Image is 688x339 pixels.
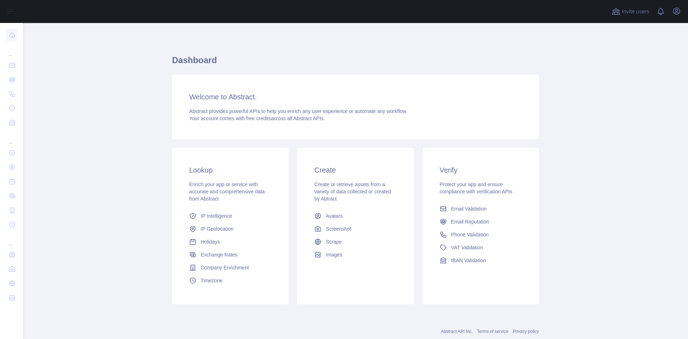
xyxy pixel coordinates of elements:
span: Screenshot [326,225,351,232]
h1: Dashboard [172,55,539,72]
span: Holidays [201,238,220,245]
a: IBAN Validation [437,254,525,267]
span: Scrape [326,238,341,245]
a: IP Geolocation [186,222,274,235]
span: Company Enrichment [201,264,249,271]
a: Screenshot [311,222,399,235]
div: ... [6,131,17,145]
span: Email Reputation [451,218,489,225]
span: Phone Validation [451,231,489,238]
button: Invite users [610,6,651,17]
span: Exchange Rates [201,251,238,258]
a: Exchange Rates [186,248,274,261]
span: Protect your app and ensure compliance with verification APIs [440,182,512,194]
span: Create or retrieve assets from a variety of data collected or created by Abtract [314,182,391,202]
span: IP Intelligence [201,212,232,220]
a: Terms of service [477,329,508,334]
a: Scrape [311,235,399,248]
div: ... [6,43,17,57]
a: IP Intelligence [186,209,274,222]
a: Phone Validation [437,228,525,241]
h3: Create [314,165,396,175]
a: Company Enrichment [186,261,274,274]
a: Email Reputation [437,215,525,228]
span: Images [326,251,342,258]
div: ... [6,232,17,247]
a: Timezone [186,274,274,287]
h3: Verify [440,165,522,175]
a: Avatars [311,209,399,222]
a: Abstract API Inc. [441,329,473,334]
span: Enrich your app or service with accurate and comprehensive data from Abstract [189,182,265,202]
span: Abstract provides powerful APIs to help you enrich any user experience or automate any workflow. [189,108,407,114]
span: Email Validation [451,205,487,212]
span: Timezone [201,277,223,284]
h3: Welcome to Abstract. [189,92,522,102]
a: Privacy policy [513,329,539,334]
span: IBAN Validation [451,257,486,264]
span: Invite users [622,8,649,16]
a: Images [311,248,399,261]
span: free credits [246,116,271,121]
span: IP Geolocation [201,225,234,232]
span: Your account comes with across all Abstract APIs. [189,116,325,121]
a: VAT Validation [437,241,525,254]
span: VAT Validation [451,244,483,251]
h3: Lookup [189,165,271,175]
span: Avatars [326,212,343,220]
a: Holidays [186,235,274,248]
a: Email Validation [437,202,525,215]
